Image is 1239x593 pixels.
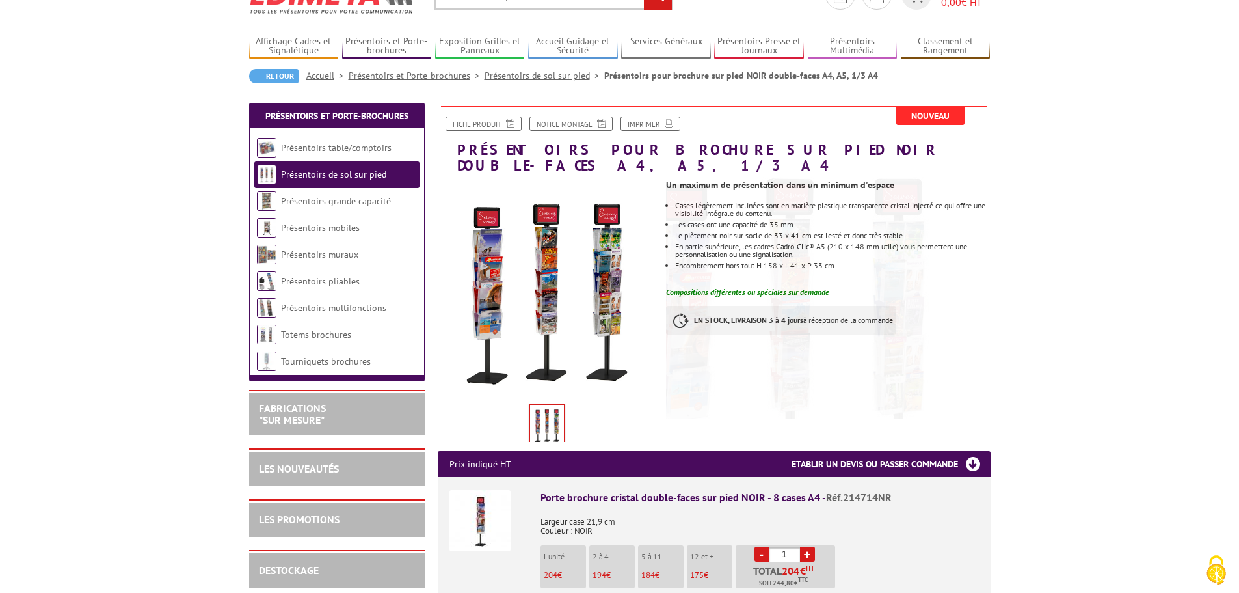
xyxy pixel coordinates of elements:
span: 204 [782,566,800,576]
p: L'unité [544,552,586,561]
a: DESTOCKAGE [259,564,319,577]
a: Présentoirs mobiles [281,222,360,234]
span: 204 [544,570,557,581]
img: Présentoirs mobiles [257,218,276,238]
a: Exposition Grilles et Panneaux [435,36,525,57]
a: Présentoirs pliables [281,275,360,287]
img: Présentoirs pliables [257,271,276,291]
sup: HT [806,564,814,573]
h3: Etablir un devis ou passer commande [792,451,991,477]
p: Prix indiqué HT [449,451,511,477]
a: + [800,547,815,562]
a: Services Généraux [621,36,711,57]
a: Présentoirs grande capacité [281,195,391,207]
span: € [800,566,806,576]
span: Soit € [759,578,808,588]
a: Présentoirs et Porte-brochures [349,70,485,81]
img: Cookies (fenêtre modale) [1200,554,1232,586]
span: Réf.214714NR [826,491,892,504]
img: presentoirs_pour_brochure_pied_noir_double-faces_a4_214714nr_214715nr_214716nr.jpg [438,180,657,399]
a: Fiche produit [446,117,522,131]
img: presentoirs_pour_brochure_pied_noir_double-faces_a4_214714nr_214715nr_214716nr.jpg [596,135,986,526]
span: 184 [641,570,655,581]
p: 2 à 4 [593,552,635,561]
a: Présentoirs Presse et Journaux [714,36,804,57]
a: Présentoirs de sol sur pied [485,70,604,81]
a: Présentoirs Multimédia [808,36,898,57]
p: 12 et + [690,552,732,561]
a: Accueil Guidage et Sécurité [528,36,618,57]
a: Présentoirs de sol sur pied [281,169,386,180]
sup: TTC [798,576,808,583]
a: Présentoirs et Porte-brochures [265,110,408,122]
img: Porte brochure cristal double-faces sur pied NOIR - 8 cases A4 [449,490,511,551]
a: Retour [249,69,299,83]
img: Présentoirs multifonctions [257,298,276,318]
p: € [690,571,732,580]
button: Cookies (fenêtre modale) [1193,549,1239,593]
span: 244,80 [773,578,794,588]
a: Présentoirs et Porte-brochures [342,36,432,57]
span: 194 [593,570,606,581]
a: Affichage Cadres et Signalétique [249,36,339,57]
a: LES NOUVEAUTÉS [259,462,339,475]
a: LES PROMOTIONS [259,513,340,526]
a: Présentoirs muraux [281,249,358,260]
img: Totems brochures [257,325,276,344]
p: € [544,571,586,580]
p: Largeur case 21,9 cm Couleur : NOIR [540,508,979,536]
p: Total [739,566,835,588]
a: Présentoirs table/comptoirs [281,142,392,154]
a: - [754,547,769,562]
div: Porte brochure cristal double-faces sur pied NOIR - 8 cases A4 - [540,490,979,505]
a: Totems brochures [281,329,351,340]
img: Présentoirs muraux [257,245,276,264]
span: Nouveau [896,107,965,125]
p: € [641,571,684,580]
p: 5 à 11 [641,552,684,561]
a: Imprimer [620,117,680,131]
a: FABRICATIONS"Sur Mesure" [259,402,326,426]
span: 175 [690,570,704,581]
a: Tourniquets brochures [281,355,371,367]
img: Tourniquets brochures [257,352,276,371]
a: Notice Montage [529,117,613,131]
a: Présentoirs multifonctions [281,302,386,314]
li: Présentoirs pour brochure sur pied NOIR double-faces A4, A5, 1/3 A4 [604,69,878,82]
img: presentoirs_pour_brochure_pied_noir_double-faces_a4_214714nr_214715nr_214716nr.jpg [530,405,564,445]
img: Présentoirs de sol sur pied [257,165,276,184]
a: Classement et Rangement [901,36,991,57]
img: Présentoirs table/comptoirs [257,138,276,158]
img: Présentoirs grande capacité [257,191,276,211]
p: € [593,571,635,580]
a: Accueil [306,70,349,81]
